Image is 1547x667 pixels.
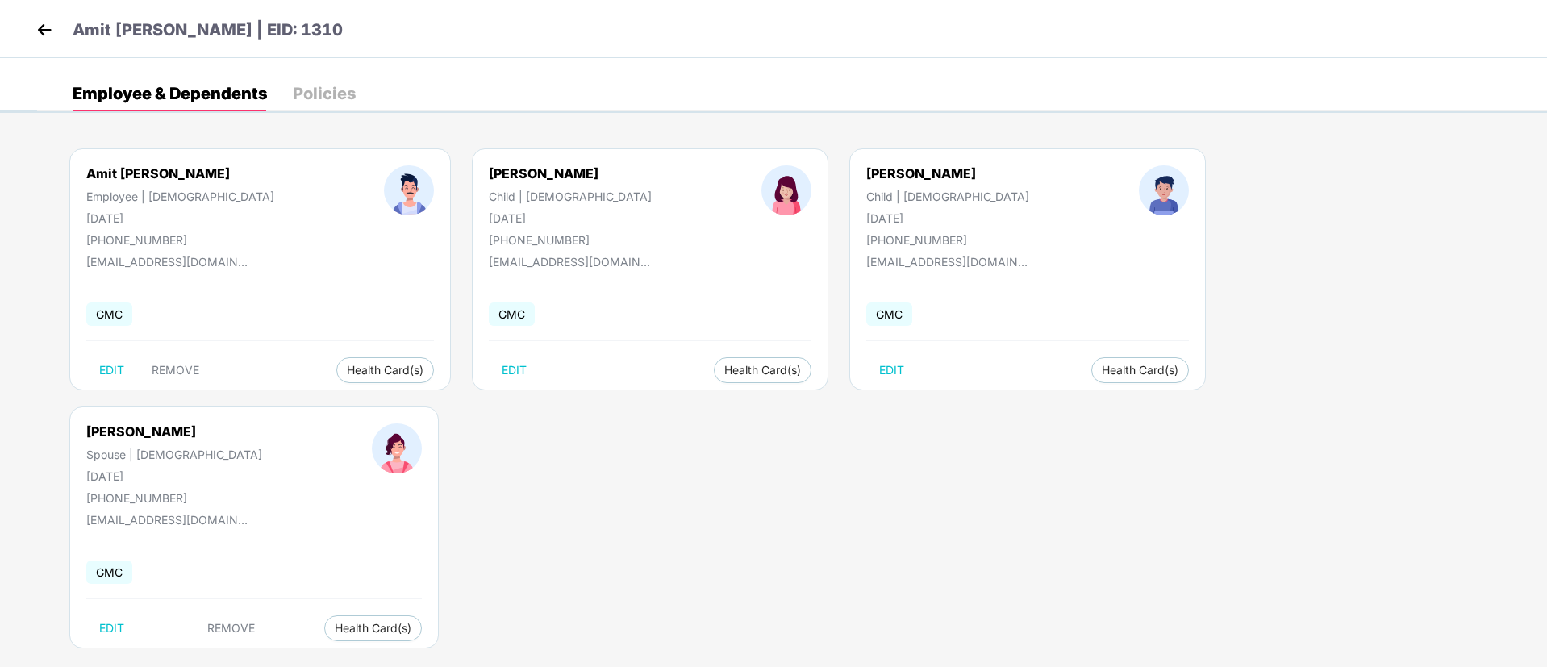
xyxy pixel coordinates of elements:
[489,233,652,247] div: [PHONE_NUMBER]
[86,165,274,181] div: Amit [PERSON_NAME]
[489,165,652,181] div: [PERSON_NAME]
[372,423,422,473] img: profileImage
[866,302,912,326] span: GMC
[32,18,56,42] img: back
[86,513,248,527] div: [EMAIL_ADDRESS][DOMAIN_NAME]
[86,491,262,505] div: [PHONE_NUMBER]
[866,190,1029,203] div: Child | [DEMOGRAPHIC_DATA]
[86,233,274,247] div: [PHONE_NUMBER]
[489,357,540,383] button: EDIT
[489,190,652,203] div: Child | [DEMOGRAPHIC_DATA]
[99,364,124,377] span: EDIT
[152,364,199,377] span: REMOVE
[879,364,904,377] span: EDIT
[866,255,1028,269] div: [EMAIL_ADDRESS][DOMAIN_NAME]
[384,165,434,215] img: profileImage
[86,302,132,326] span: GMC
[335,624,411,632] span: Health Card(s)
[866,357,917,383] button: EDIT
[207,622,255,635] span: REMOVE
[86,190,274,203] div: Employee | [DEMOGRAPHIC_DATA]
[336,357,434,383] button: Health Card(s)
[866,233,1029,247] div: [PHONE_NUMBER]
[324,615,422,641] button: Health Card(s)
[489,255,650,269] div: [EMAIL_ADDRESS][DOMAIN_NAME]
[86,615,137,641] button: EDIT
[502,364,527,377] span: EDIT
[1091,357,1189,383] button: Health Card(s)
[489,302,535,326] span: GMC
[714,357,811,383] button: Health Card(s)
[86,255,248,269] div: [EMAIL_ADDRESS][DOMAIN_NAME]
[1139,165,1189,215] img: profileImage
[194,615,268,641] button: REMOVE
[293,85,356,102] div: Policies
[99,622,124,635] span: EDIT
[86,211,274,225] div: [DATE]
[139,357,212,383] button: REMOVE
[866,165,1029,181] div: [PERSON_NAME]
[347,366,423,374] span: Health Card(s)
[86,448,262,461] div: Spouse | [DEMOGRAPHIC_DATA]
[761,165,811,215] img: profileImage
[724,366,801,374] span: Health Card(s)
[86,357,137,383] button: EDIT
[866,211,1029,225] div: [DATE]
[86,469,262,483] div: [DATE]
[73,18,343,43] p: Amit [PERSON_NAME] | EID: 1310
[489,211,652,225] div: [DATE]
[1102,366,1178,374] span: Health Card(s)
[86,423,262,440] div: [PERSON_NAME]
[86,561,132,584] span: GMC
[73,85,267,102] div: Employee & Dependents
